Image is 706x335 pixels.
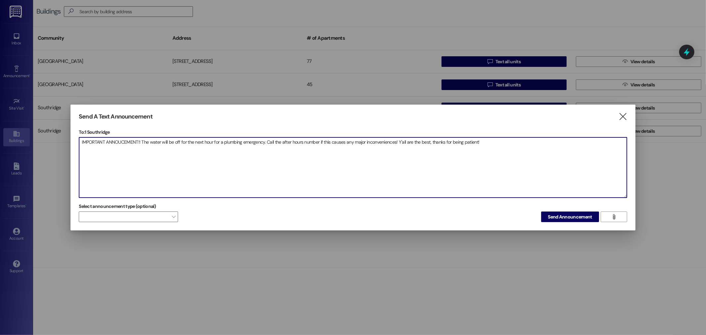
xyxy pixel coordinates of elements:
i:  [611,214,616,219]
i:  [618,113,627,120]
span: Send Announcement [548,214,592,220]
button: Send Announcement [541,212,599,222]
p: To: 1 Southridge [79,129,627,135]
textarea: IMPORTANT ANNOUCEMENT!! The water will be off for the next hour for a plumbing emergency. Call th... [79,137,627,198]
label: Select announcement type (optional) [79,201,156,212]
h3: Send A Text Announcement [79,113,152,120]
